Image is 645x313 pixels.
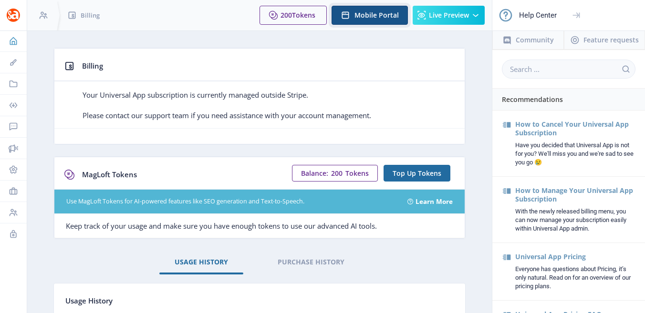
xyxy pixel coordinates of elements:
button: Feature requests [564,30,645,50]
span: Balance: [301,170,328,177]
span: Billing [81,10,100,20]
a: Community [492,30,564,50]
span: Top Up Tokens [393,170,441,177]
button: 200Tokens [260,6,327,25]
div: MagLoft Tokens [82,167,137,182]
img: properties.app_icon.png [6,8,21,23]
div: Use MagLoft Tokens for AI-powered features like SEO generation and Text-to-Speech. [66,197,396,206]
button: Mobile Portal [332,6,408,25]
div: With the newly released billing menu, you can now manage your subscription easily within Universa... [515,207,635,233]
button: Top Up Tokens [384,165,450,182]
div: Universal App Pricing [515,252,635,261]
nb-icon: Help Article [502,120,511,130]
nb-icon: Help Article [502,252,511,262]
div: Help Center [519,5,557,26]
span: Recommendations [502,95,563,104]
nb-icon: search [621,64,631,74]
h5: Billing [82,58,103,73]
span: PURCHASE HISTORY [278,258,344,266]
p: Your Universal App subscription is currently managed outside Stripe. [66,90,453,100]
button: Balance:200Tokens [292,165,378,182]
a: Learn More [416,197,453,206]
span: Live Preview [429,11,469,19]
div: How to Manage Your Universal App Subscription [515,186,635,203]
input: Search ... [502,60,635,79]
p: Please contact our support team if you need assistance with your account management. [66,110,453,120]
a: PURCHASE HISTORY [262,251,360,273]
span: Mobile Portal [354,11,399,19]
span: Usage History [65,296,113,305]
nb-icon: Help Article [502,186,511,196]
div: Have you decided that Universal App is not for you? We'll miss you and we're sad to see you go 😢 [515,141,635,167]
button: search [616,60,635,79]
div: How to Cancel Your Universal App Subscription [515,120,635,137]
span: USAGE HISTORY [175,258,228,266]
a: USAGE HISTORY [159,251,243,273]
div: Everyone has questions about Pricing, it’s only natural. Read on for an overview of our pricing p... [515,265,635,291]
span: Tokens [345,169,369,178]
div: Keep track of your usage and make sure you have enough tokens to use our advanced AI tools. [54,213,465,238]
button: Live Preview [413,6,485,25]
span: Tokens [292,10,315,20]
